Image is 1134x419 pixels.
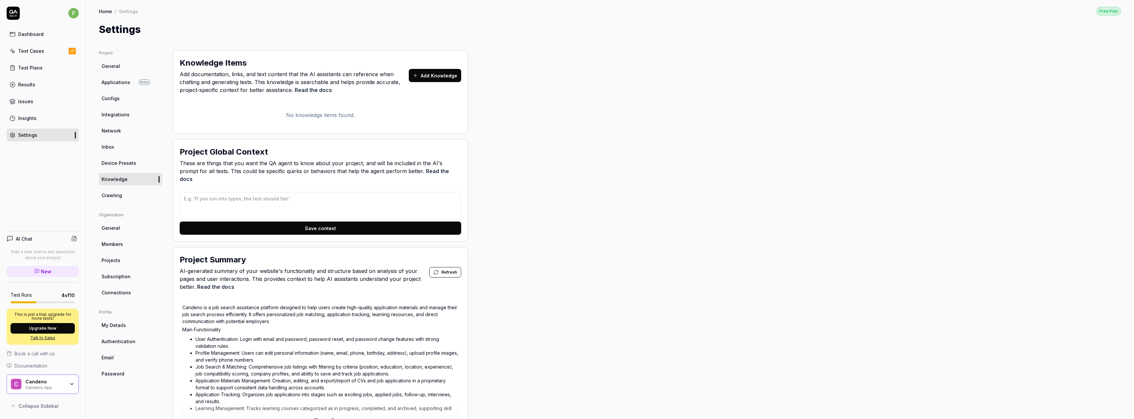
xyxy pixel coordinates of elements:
[25,379,65,385] div: Candeno
[7,362,79,369] a: Documentation
[102,176,128,183] span: Knowledge
[18,403,59,409] span: Collapse Sidebar
[15,362,47,369] span: Documentation
[99,319,162,331] a: My Details
[295,87,332,93] a: Read the docs
[99,238,162,250] a: Members
[15,350,55,357] span: Book a call with us
[7,78,79,91] a: Results
[182,326,459,333] p: Main Functionality
[102,289,131,296] span: Connections
[99,309,162,315] div: Profile
[99,286,162,299] a: Connections
[102,143,114,150] span: Inbox
[7,129,79,141] a: Settings
[7,112,79,125] a: Insights
[180,267,429,291] span: AI-generated summary of your website's functionality and structure based on analysis of your page...
[180,111,461,119] p: No knowledge items found.
[180,222,461,235] button: Save context
[25,384,65,390] div: Candeno App
[99,50,162,56] div: Project
[99,157,162,169] a: Device Presets
[195,391,459,405] li: Application Tracking: Organizes job applications into stages such as exciting jobs, applied jobs,...
[18,132,37,138] div: Settings
[18,81,35,88] div: Results
[7,95,79,108] a: Issues
[7,350,79,357] a: Book a call with us
[18,47,44,54] div: Test Cases
[102,111,130,118] span: Integrations
[99,270,162,283] a: Subscription
[1096,7,1121,15] button: Free Plan
[99,351,162,364] a: Email
[99,76,162,88] a: ApplicationsBeta
[195,363,459,377] li: Job Search & Matching: Comprehensive job listings with filtering by criteria (position, education...
[18,98,33,105] div: Issues
[180,159,461,183] span: These are things that you want the QA agent to know about your project, and will be included in t...
[7,28,79,41] a: Dashboard
[7,61,79,74] a: Test Plans
[102,79,130,86] span: Applications
[180,57,247,69] h2: Knowledge Items
[102,241,123,248] span: Members
[68,7,79,20] button: f
[102,273,131,280] span: Subscription
[99,368,162,380] a: Password
[102,354,114,361] span: Email
[102,370,124,377] span: Password
[99,8,112,15] a: Home
[99,189,162,201] a: Crawling
[180,70,409,94] span: Add documentation, links, and text content that the AI assistants can reference when chatting and...
[180,254,246,266] h2: Project Summary
[102,127,121,134] span: Network
[68,8,79,18] span: f
[11,379,21,389] span: C
[7,266,79,277] a: New
[195,336,459,349] li: User Authentication: Login with email and password, password reset, and password change features ...
[18,115,37,122] div: Insights
[99,173,162,185] a: Knowledge
[99,335,162,347] a: Authentication
[99,141,162,153] a: Inbox
[102,322,126,329] span: My Details
[7,249,79,261] p: Start a new chat to ask questions about your project
[99,254,162,266] a: Projects
[180,146,268,158] h2: Project Global Context
[11,335,75,341] a: Talk to Sales
[7,374,79,394] button: CCandenoCandeno App
[102,257,120,264] span: Projects
[99,108,162,121] a: Integrations
[197,284,234,290] a: Read the docs
[18,31,44,38] div: Dashboard
[41,268,51,275] span: New
[441,269,457,275] span: Refresh
[18,64,43,71] div: Test Plans
[99,60,162,72] a: General
[195,377,459,391] li: Application Materials Management: Creation, editing, and export/import of CVs and job application...
[102,63,120,70] span: General
[11,313,75,320] p: This is just a trial, upgrade for more tests!
[7,399,79,412] button: Collapse Sidebar
[119,8,138,15] div: Settings
[138,79,150,85] span: Beta
[16,235,32,242] h4: AI Chat
[11,292,32,298] h5: Test Runs
[182,304,459,325] p: Candeno is a job search assistance platform designed to help users create high-quality applicatio...
[61,292,75,299] span: 4 of 10
[102,192,122,199] span: Crawling
[102,95,120,102] span: Configs
[99,125,162,137] a: Network
[99,212,162,218] div: Organization
[99,222,162,234] a: General
[7,45,79,57] a: Test Cases
[195,405,459,419] li: Learning Management: Tracks learning courses categorized as in progress, completed, and archived,...
[102,224,120,231] span: General
[102,338,135,345] span: Authentication
[99,92,162,105] a: Configs
[409,69,461,82] button: Add Knowledge
[11,323,75,334] button: Upgrade Now
[429,267,461,278] button: Refresh
[99,22,141,37] h1: Settings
